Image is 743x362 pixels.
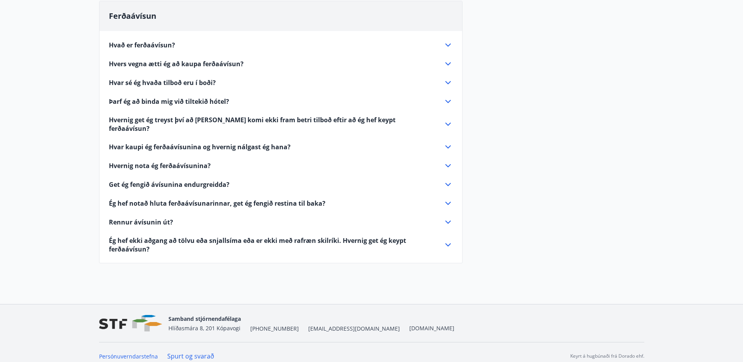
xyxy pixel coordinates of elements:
div: Þarf ég að binda mig við tiltekið hótel? [109,97,453,106]
a: Persónuverndarstefna [99,353,158,360]
span: Samband stjórnendafélaga [168,315,241,322]
div: Hvers vegna ætti ég að kaupa ferðaávísun? [109,59,453,69]
span: Hvar sé ég hvaða tilboð eru í boði? [109,78,216,87]
a: Spurt og svarað [167,352,214,360]
div: Rennur ávísunin út? [109,217,453,227]
span: Ferðaávísun [109,11,156,21]
div: Hvar kaupi ég ferðaávísunina og hvernig nálgast ég hana? [109,142,453,152]
div: Hvernig get ég treyst því að [PERSON_NAME] komi ekki fram betri tilboð eftir að ég hef keypt ferð... [109,116,453,133]
span: Hvað er ferðaávísun? [109,41,175,49]
div: Hvar sé ég hvaða tilboð eru í boði? [109,78,453,87]
span: Þarf ég að binda mig við tiltekið hótel? [109,97,229,106]
a: [DOMAIN_NAME] [409,324,454,332]
div: Hvernig nota ég ferðaávísunina? [109,161,453,170]
img: vjCaq2fThgY3EUYqSgpjEiBg6WP39ov69hlhuPVN.png [99,315,162,332]
div: Hvað er ferðaávísun? [109,40,453,50]
span: Rennur ávísunin út? [109,218,173,226]
span: Hvernig get ég treyst því að [PERSON_NAME] komi ekki fram betri tilboð eftir að ég hef keypt ferð... [109,116,434,133]
span: Ég hef ekki aðgang að tölvu eða snjallsíma eða er ekki með rafræn skilríki. Hvernig get ég keypt ... [109,236,434,253]
span: Ég hef notað hluta ferðaávísunarinnar, get ég fengið restina til baka? [109,199,325,208]
span: Hlíðasmára 8, 201 Kópavogi [168,324,240,332]
div: Ég hef ekki aðgang að tölvu eða snjallsíma eða er ekki með rafræn skilríki. Hvernig get ég keypt ... [109,236,453,253]
div: Get ég fengið ávísunina endurgreidda? [109,180,453,189]
div: Ég hef notað hluta ferðaávísunarinnar, get ég fengið restina til baka? [109,199,453,208]
span: Get ég fengið ávísunina endurgreidda? [109,180,230,189]
span: Hvers vegna ætti ég að kaupa ferðaávísun? [109,60,244,68]
span: [PHONE_NUMBER] [250,325,299,333]
span: Hvernig nota ég ferðaávísunina? [109,161,211,170]
span: [EMAIL_ADDRESS][DOMAIN_NAME] [308,325,400,333]
span: Hvar kaupi ég ferðaávísunina og hvernig nálgast ég hana? [109,143,291,151]
p: Keyrt á hugbúnaði frá Dorado ehf. [570,353,644,360]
